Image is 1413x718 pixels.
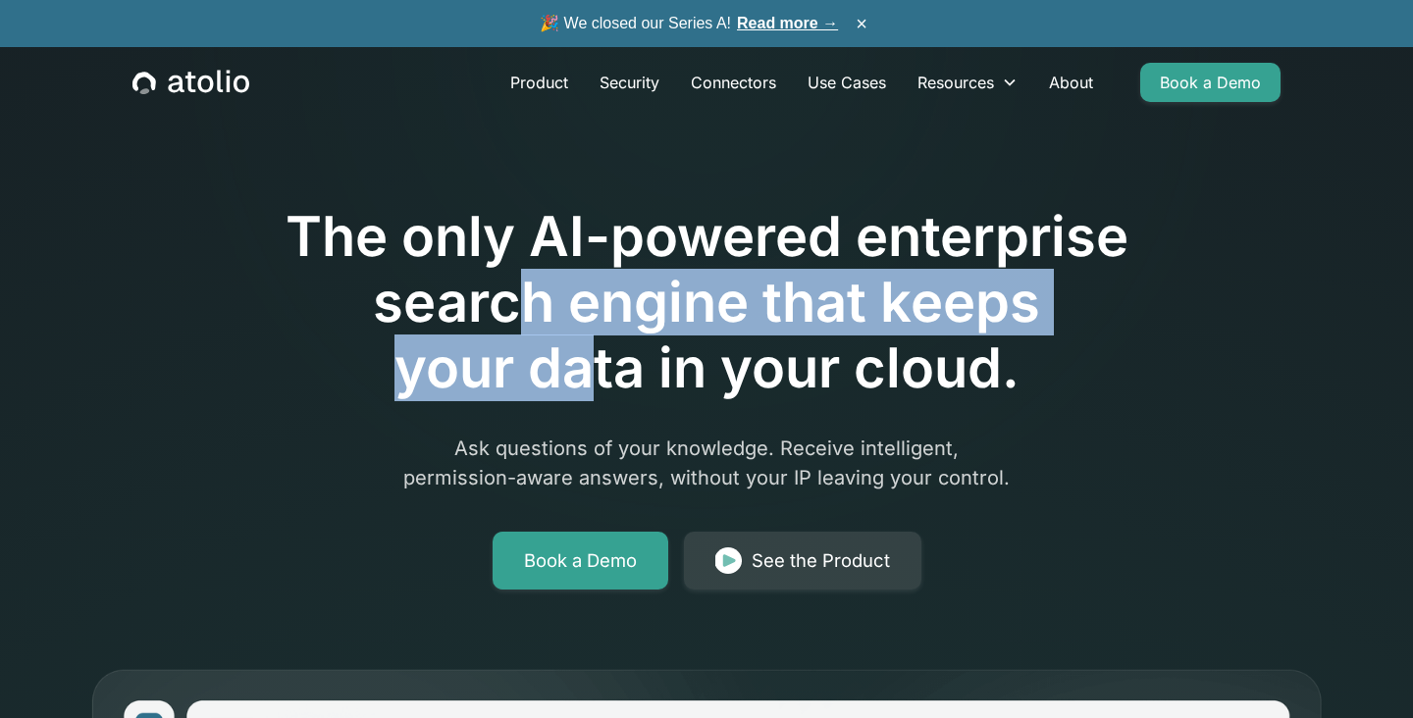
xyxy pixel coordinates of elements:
[737,15,838,31] a: Read more →
[902,63,1033,102] div: Resources
[204,204,1209,402] h1: The only AI-powered enterprise search engine that keeps your data in your cloud.
[684,532,921,590] a: See the Product
[675,63,792,102] a: Connectors
[1033,63,1109,102] a: About
[495,63,584,102] a: Product
[917,71,994,94] div: Resources
[540,12,838,35] span: 🎉 We closed our Series A!
[752,547,890,575] div: See the Product
[792,63,902,102] a: Use Cases
[132,70,249,95] a: home
[584,63,675,102] a: Security
[330,434,1083,492] p: Ask questions of your knowledge. Receive intelligent, permission-aware answers, without your IP l...
[493,532,668,590] a: Book a Demo
[1140,63,1281,102] a: Book a Demo
[850,13,873,34] button: ×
